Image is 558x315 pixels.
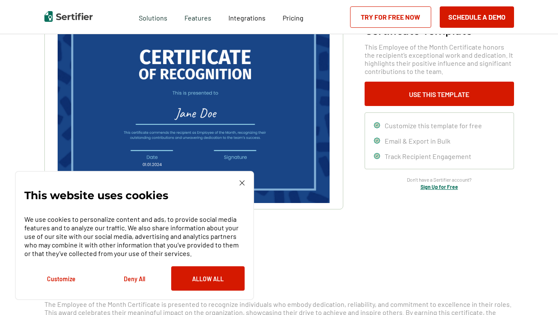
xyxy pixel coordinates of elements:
button: Customize [24,266,98,291]
span: Solutions [139,12,167,22]
button: Schedule a Demo [440,6,514,28]
span: Don’t have a Sertifier account? [407,176,472,184]
h1: Modern Dark Blue Employee of the Month Certificate Template [365,4,514,36]
button: Deny All [98,266,171,291]
iframe: Chat Widget [515,274,558,315]
span: Email & Export in Bulk [385,137,450,145]
a: Sign Up for Free [421,184,458,190]
a: Try for Free Now [350,6,431,28]
span: Features [184,12,211,22]
img: Cookie Popup Close [240,180,245,185]
button: Use This Template [365,82,514,106]
a: Integrations [228,12,266,22]
span: Pricing [283,14,304,22]
span: Track Recipient Engagement [385,152,471,160]
p: This website uses cookies [24,191,168,200]
span: Integrations [228,14,266,22]
a: Pricing [283,12,304,22]
p: We use cookies to personalize content and ads, to provide social media features and to analyze ou... [24,215,245,258]
button: Allow All [171,266,245,291]
img: Sertifier | Digital Credentialing Platform [44,11,93,22]
span: Customize this template for free [385,121,482,130]
span: This Employee of the Month Certificate honors the recipient’s exceptional work and dedication. It... [365,43,514,75]
img: Modern Dark Blue Employee of the Month Certificate Template [58,11,329,203]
